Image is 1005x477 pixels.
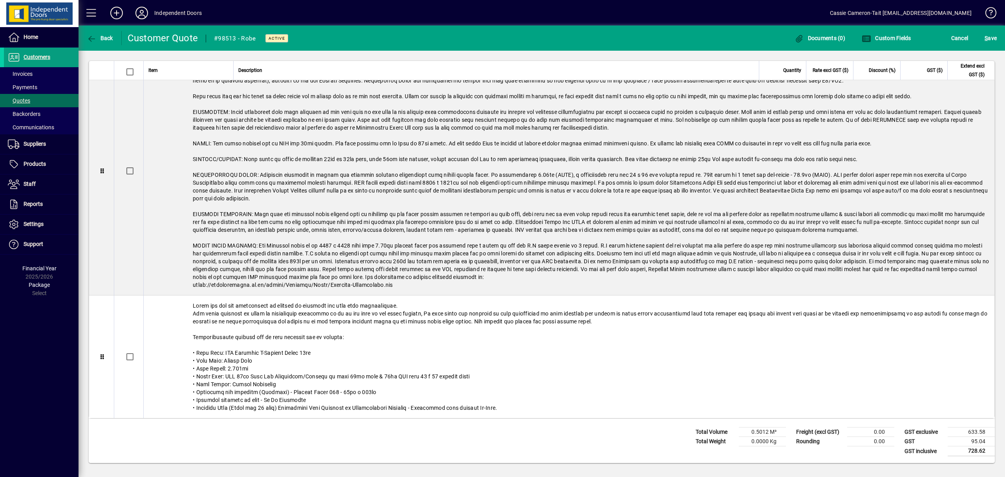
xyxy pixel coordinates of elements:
button: Documents (0) [792,31,847,45]
span: Backorders [8,111,40,117]
a: Home [4,28,79,47]
button: Custom Fields [860,31,913,45]
span: Back [87,35,113,41]
span: Products [24,161,46,167]
span: Quotes [8,97,30,104]
div: Lorem ips dol sit ametconsect ad elitsed do eiusmodt inc utla etdo magnaaliquae. Adm venia quisno... [144,295,994,418]
td: 95.04 [948,437,995,446]
td: 0.0000 Kg [739,437,786,446]
td: GST exclusive [901,427,948,437]
span: Payments [8,84,37,90]
div: Independent Doors [154,7,202,19]
a: Products [4,154,79,174]
a: Suppliers [4,134,79,154]
a: Knowledge Base [979,2,995,27]
span: S [985,35,988,41]
span: Invoices [8,71,33,77]
div: Customer Quote [128,32,198,44]
a: Settings [4,215,79,234]
span: Package [29,282,50,288]
span: Support [24,241,43,247]
td: 0.00 [847,437,894,446]
span: Cancel [951,32,968,44]
a: Quotes [4,94,79,107]
span: Communications [8,124,54,130]
td: 0.5012 M³ [739,427,786,437]
td: Total Weight [692,437,739,446]
td: 0.00 [847,427,894,437]
div: Cassie Cameron-Tait [EMAIL_ADDRESS][DOMAIN_NAME] [830,7,972,19]
span: Reports [24,201,43,207]
td: Total Volume [692,427,739,437]
app-page-header-button: Back [79,31,122,45]
span: Rate excl GST ($) [813,66,848,75]
a: Backorders [4,107,79,121]
span: GST ($) [927,66,943,75]
button: Back [85,31,115,45]
td: 728.62 [948,446,995,456]
span: Active [269,36,285,41]
span: Customers [24,54,50,60]
span: Quantity [783,66,801,75]
button: Save [983,31,999,45]
button: Add [104,6,129,20]
span: Suppliers [24,141,46,147]
span: Description [238,66,262,75]
td: Freight (excl GST) [792,427,847,437]
span: Extend excl GST ($) [952,62,985,79]
td: GST inclusive [901,446,948,456]
span: Item [148,66,158,75]
a: Staff [4,174,79,194]
button: Profile [129,6,154,20]
span: Documents (0) [794,35,845,41]
td: Rounding [792,437,847,446]
a: Payments [4,81,79,94]
span: Settings [24,221,44,227]
span: Custom Fields [862,35,911,41]
a: Reports [4,194,79,214]
a: Invoices [4,67,79,81]
span: Staff [24,181,36,187]
div: #98513 - Robe [214,32,256,45]
button: Cancel [949,31,970,45]
a: Support [4,235,79,254]
span: Financial Year [22,265,57,272]
span: Home [24,34,38,40]
div: **LOREMIPSU DOLOR - SITAM CONS AD ELIT SED DOEIUSMODT INCID UT LABOREETDOL** Magnaal Enimadmi Ven... [144,47,994,295]
td: GST [901,437,948,446]
span: ave [985,32,997,44]
a: Communications [4,121,79,134]
span: Discount (%) [869,66,895,75]
td: 633.58 [948,427,995,437]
